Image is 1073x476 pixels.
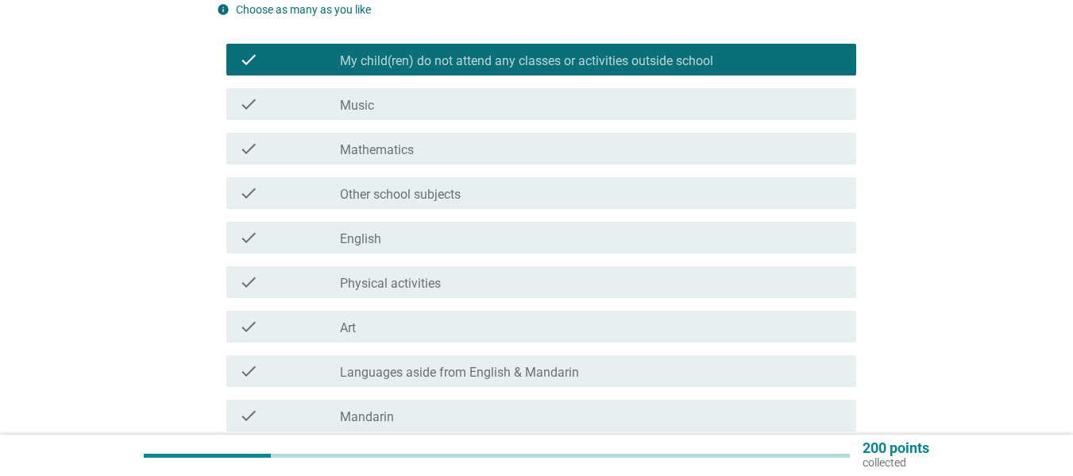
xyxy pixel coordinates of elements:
[239,273,258,292] i: check
[340,409,394,425] label: Mandarin
[239,228,258,247] i: check
[239,406,258,425] i: check
[340,142,414,158] label: Mathematics
[239,139,258,158] i: check
[217,3,230,16] i: info
[340,53,713,69] label: My child(ren) do not attend any classes or activities outside school
[239,95,258,114] i: check
[236,3,371,16] label: Choose as many as you like
[340,98,374,114] label: Music
[340,187,461,203] label: Other school subjects
[863,441,929,455] p: 200 points
[340,365,579,381] label: Languages aside from English & Mandarin
[239,184,258,203] i: check
[340,231,381,247] label: English
[239,50,258,69] i: check
[239,362,258,381] i: check
[340,276,441,292] label: Physical activities
[239,317,258,336] i: check
[863,455,929,470] p: collected
[340,320,356,336] label: Art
